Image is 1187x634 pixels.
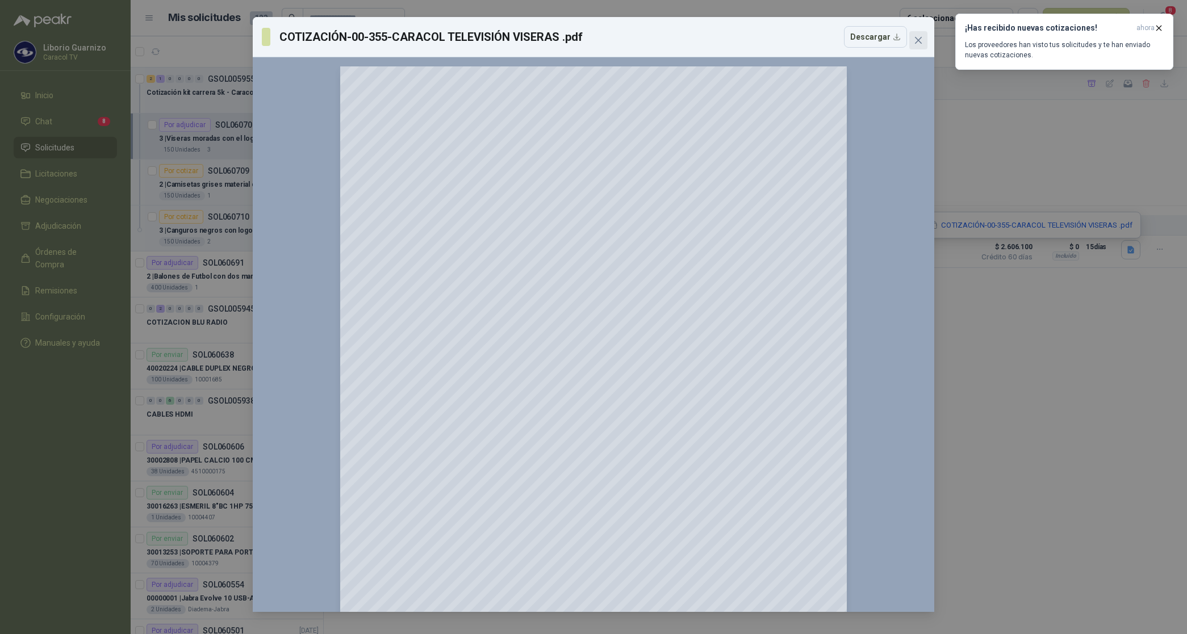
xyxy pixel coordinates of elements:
button: Close [909,31,927,49]
button: Descargar [844,26,907,48]
span: ahora [1136,23,1155,33]
h3: COTIZACIÓN-00-355-CARACOL TELEVISIÓN VISERAS .pdf [279,28,583,45]
button: ¡Has recibido nuevas cotizaciones!ahora Los proveedores han visto tus solicitudes y te han enviad... [955,14,1173,70]
p: Los proveedores han visto tus solicitudes y te han enviado nuevas cotizaciones. [965,40,1164,60]
h3: ¡Has recibido nuevas cotizaciones! [965,23,1132,33]
span: close [914,36,923,45]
